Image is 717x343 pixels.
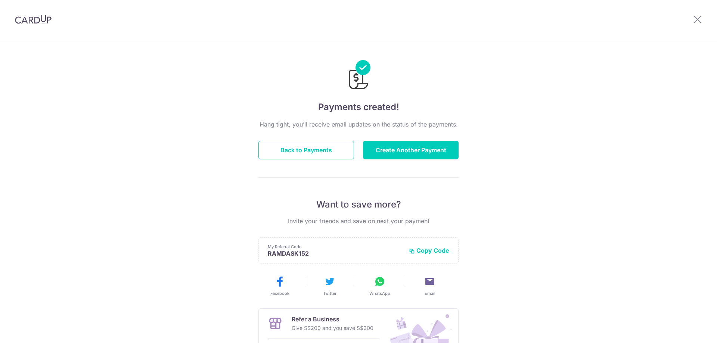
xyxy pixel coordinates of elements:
[258,199,459,211] p: Want to save more?
[258,275,302,296] button: Facebook
[408,275,452,296] button: Email
[258,141,354,159] button: Back to Payments
[15,15,52,24] img: CardUp
[669,321,710,339] iframe: Opens a widget where you can find more information
[258,216,459,225] p: Invite your friends and save on next your payment
[268,244,403,250] p: My Referral Code
[347,60,370,91] img: Payments
[369,290,390,296] span: WhatsApp
[323,290,336,296] span: Twitter
[358,275,402,296] button: WhatsApp
[292,324,373,333] p: Give S$200 and you save S$200
[292,315,373,324] p: Refer a Business
[270,290,289,296] span: Facebook
[258,120,459,129] p: Hang tight, you’ll receive email updates on the status of the payments.
[258,100,459,114] h4: Payments created!
[268,250,403,257] p: RAMDASK152
[409,247,449,254] button: Copy Code
[425,290,435,296] span: Email
[308,275,352,296] button: Twitter
[363,141,459,159] button: Create Another Payment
